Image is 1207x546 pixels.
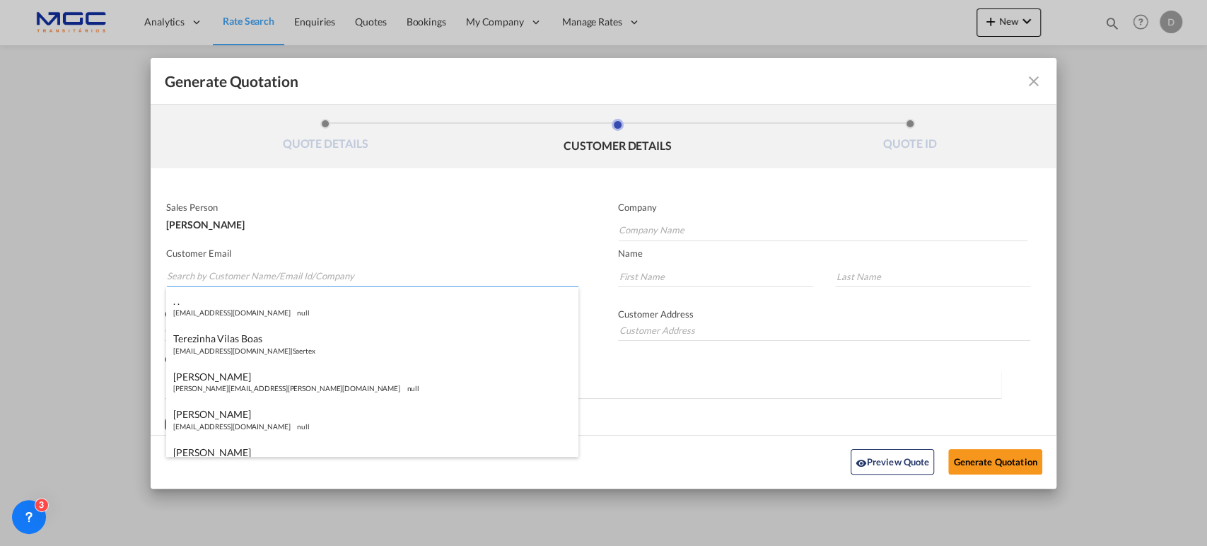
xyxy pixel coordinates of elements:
input: Search by Customer Name/Email Id/Company [167,266,578,287]
p: Sales Person [166,202,575,213]
p: CC Emails [165,354,1001,365]
span: Customer Address [618,308,694,320]
md-dialog: Generate QuotationQUOTE ... [151,58,1056,489]
input: Last Name [835,266,1030,287]
p: Customer Email [166,248,578,259]
li: CUSTOMER DETAILS [472,119,764,157]
div: [PERSON_NAME] [166,213,575,230]
input: Contact Number [165,320,576,341]
input: Customer Address [618,320,1030,341]
md-checkbox: Checkbox No Ink [165,417,333,431]
md-chips-wrap: Chips container. Enter the text area, then type text, and press enter to add a chip. [165,371,1001,398]
p: Company [618,202,1028,213]
p: Contact [165,308,576,320]
input: Company Name [619,220,1028,241]
p: Name [618,248,1056,259]
span: Generate Quotation [165,72,298,91]
input: First Name [618,266,813,287]
button: icon-eyePreview Quote [851,449,935,475]
button: Generate Quotation [948,449,1042,475]
li: QUOTE DETAILS [179,119,471,157]
md-icon: icon-eye [856,458,867,469]
md-icon: icon-close fg-AAA8AD cursor m-0 [1025,73,1042,90]
li: QUOTE ID [764,119,1056,157]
